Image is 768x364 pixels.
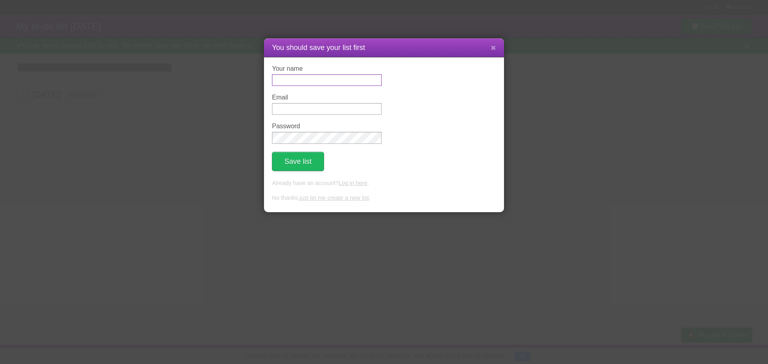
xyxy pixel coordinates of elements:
label: Your name [272,65,382,72]
p: Already have an account? . [272,179,496,188]
a: just let me create a new list [300,195,369,201]
a: Log in here [338,180,367,186]
p: No thanks, . [272,194,496,203]
label: Email [272,94,382,101]
h1: You should save your list first [272,42,496,53]
button: Save list [272,152,324,171]
label: Password [272,123,382,130]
